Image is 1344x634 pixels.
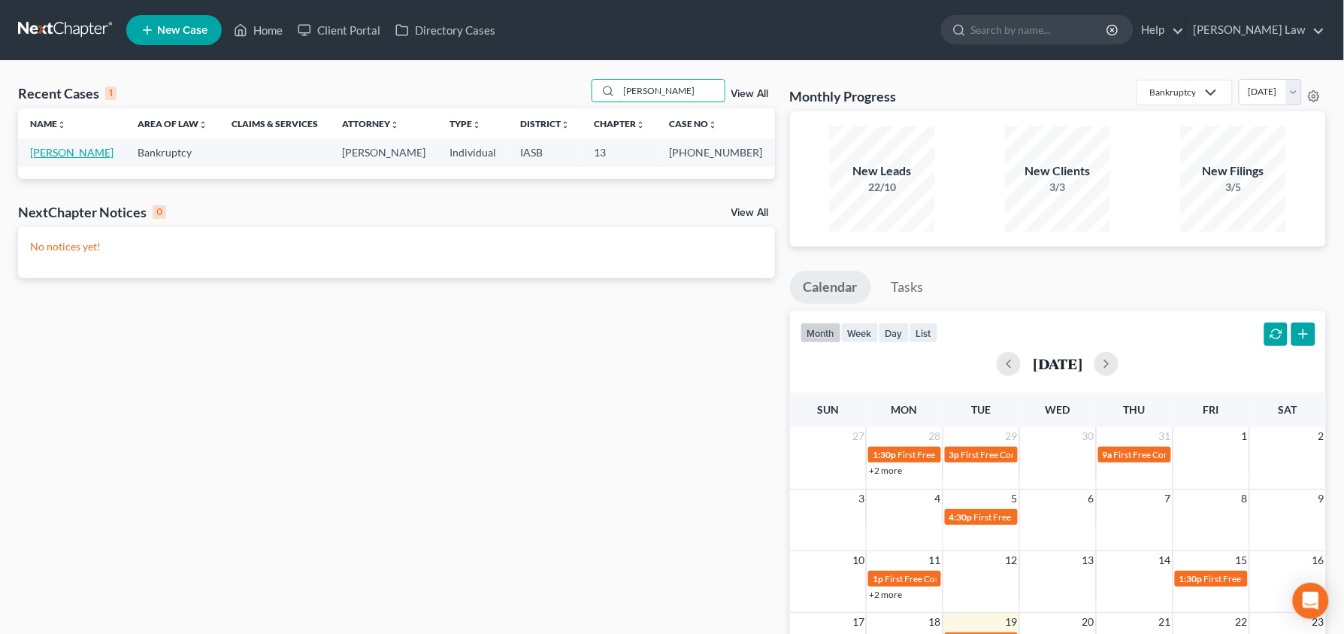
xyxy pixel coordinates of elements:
[709,120,718,129] i: unfold_more
[1004,613,1019,631] span: 19
[57,120,66,129] i: unfold_more
[1186,17,1325,44] a: [PERSON_NAME] Law
[472,120,481,129] i: unfold_more
[342,118,399,129] a: Attorneyunfold_more
[1317,490,1326,508] span: 9
[1311,551,1326,569] span: 16
[1114,449,1314,460] span: First Free Consultation Invite for [PERSON_NAME]
[891,403,918,416] span: Mon
[1278,403,1297,416] span: Sat
[219,108,330,138] th: Claims & Services
[1317,427,1326,445] span: 2
[1081,613,1096,631] span: 20
[971,16,1109,44] input: Search by name...
[450,118,481,129] a: Typeunfold_more
[153,205,166,219] div: 0
[830,162,935,180] div: New Leads
[520,118,570,129] a: Districtunfold_more
[841,323,879,343] button: week
[928,551,943,569] span: 11
[851,613,866,631] span: 17
[138,118,207,129] a: Area of Lawunfold_more
[1158,427,1173,445] span: 31
[388,17,503,44] a: Directory Cases
[594,118,645,129] a: Chapterunfold_more
[934,490,943,508] span: 4
[878,271,937,304] a: Tasks
[857,490,866,508] span: 3
[949,511,973,523] span: 4:30p
[1234,613,1249,631] span: 22
[1033,356,1082,372] h2: [DATE]
[1103,449,1112,460] span: 9a
[330,138,437,166] td: [PERSON_NAME]
[1005,162,1110,180] div: New Clients
[157,25,207,36] span: New Case
[30,118,66,129] a: Nameunfold_more
[198,120,207,129] i: unfold_more
[1158,613,1173,631] span: 21
[869,465,902,476] a: +2 more
[817,403,839,416] span: Sun
[1164,490,1173,508] span: 7
[971,403,991,416] span: Tue
[1087,490,1096,508] span: 6
[390,120,399,129] i: unfold_more
[1293,583,1329,619] div: Open Intercom Messenger
[126,138,219,166] td: Bankruptcy
[1240,490,1249,508] span: 8
[974,511,1174,523] span: First Free Consultation Invite for [PERSON_NAME]
[1149,86,1196,99] div: Bankruptcy
[885,573,1085,584] span: First Free Consultation Invite for [PERSON_NAME]
[961,449,1161,460] span: First Free Consultation Invite for [PERSON_NAME]
[1181,180,1286,195] div: 3/5
[731,89,769,99] a: View All
[873,573,883,584] span: 1p
[105,86,117,100] div: 1
[508,138,582,166] td: IASB
[1081,427,1096,445] span: 30
[1158,551,1173,569] span: 14
[636,120,645,129] i: unfold_more
[1010,490,1019,508] span: 5
[18,203,166,221] div: NextChapter Notices
[873,449,896,460] span: 1:30p
[658,138,775,166] td: [PHONE_NUMBER]
[731,208,769,218] a: View All
[790,271,871,304] a: Calendar
[30,239,763,254] p: No notices yet!
[437,138,508,166] td: Individual
[801,323,841,343] button: month
[290,17,388,44] a: Client Portal
[1004,427,1019,445] span: 29
[1181,162,1286,180] div: New Filings
[1203,403,1219,416] span: Fri
[1046,403,1070,416] span: Wed
[1240,427,1249,445] span: 1
[1081,551,1096,569] span: 13
[1005,180,1110,195] div: 3/3
[790,87,897,105] h3: Monthly Progress
[879,323,910,343] button: day
[851,551,866,569] span: 10
[226,17,290,44] a: Home
[582,138,657,166] td: 13
[18,84,117,102] div: Recent Cases
[1234,551,1249,569] span: 15
[928,427,943,445] span: 28
[898,449,1172,460] span: First Free Consultation Invite for [PERSON_NAME], [PERSON_NAME]
[910,323,938,343] button: list
[851,427,866,445] span: 27
[1004,551,1019,569] span: 12
[670,118,718,129] a: Case Nounfold_more
[1124,403,1146,416] span: Thu
[830,180,935,195] div: 22/10
[30,146,114,159] a: [PERSON_NAME]
[1179,573,1203,584] span: 1:30p
[869,589,902,600] a: +2 more
[928,613,943,631] span: 18
[561,120,570,129] i: unfold_more
[949,449,960,460] span: 3p
[1311,613,1326,631] span: 23
[1134,17,1185,44] a: Help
